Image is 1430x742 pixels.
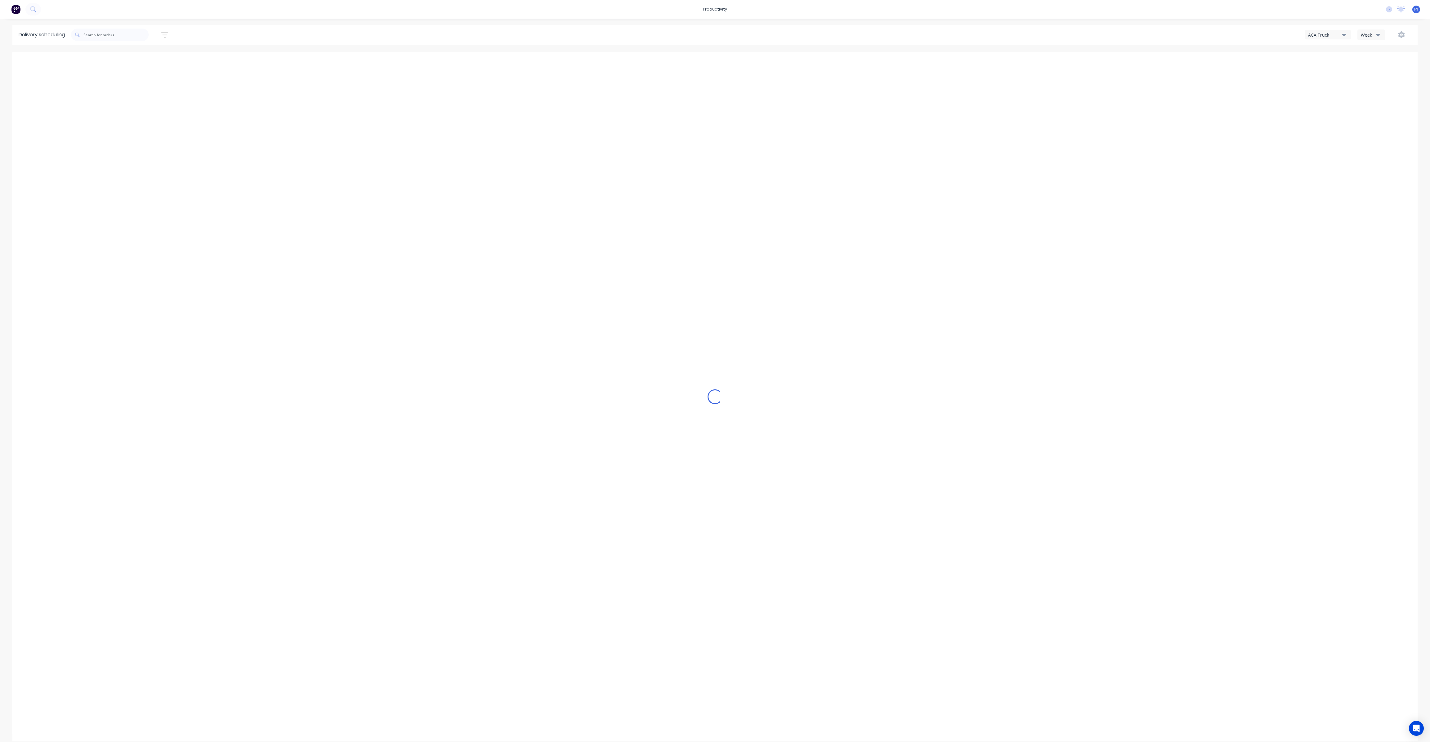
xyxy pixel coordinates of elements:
[11,5,20,14] img: Factory
[1357,29,1385,40] button: Week
[12,25,71,45] div: Delivery scheduling
[700,5,730,14] div: productivity
[1305,30,1351,39] button: ACA Truck
[1308,32,1342,38] div: ACA Truck
[1409,721,1424,736] div: Open Intercom Messenger
[83,29,149,41] input: Search for orders
[1361,32,1379,38] div: Week
[1414,7,1418,12] span: F1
